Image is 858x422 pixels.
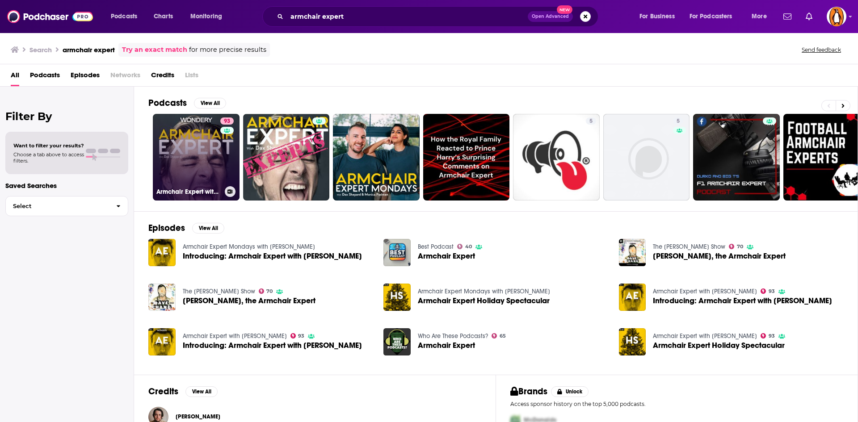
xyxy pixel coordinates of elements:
[769,334,775,338] span: 93
[557,5,573,14] span: New
[827,7,846,26] span: Logged in as penguin_portfolio
[148,386,178,397] h2: Credits
[185,68,198,86] span: Lists
[457,244,472,249] a: 40
[148,222,185,234] h2: Episodes
[383,239,411,266] a: Armchair Expert
[30,68,60,86] a: Podcasts
[6,203,109,209] span: Select
[418,342,475,349] a: Armchair Expert
[492,333,506,338] a: 65
[176,413,220,420] span: [PERSON_NAME]
[761,288,775,294] a: 93
[690,10,732,23] span: For Podcasters
[183,288,255,295] a: The Dave Chang Show
[633,9,686,24] button: open menu
[653,288,757,295] a: Armchair Expert with Dax Shepard
[259,288,273,294] a: 70
[298,334,304,338] span: 93
[148,9,178,24] a: Charts
[29,46,52,54] h3: Search
[13,151,84,164] span: Choose a tab above to access filters.
[71,68,100,86] a: Episodes
[11,68,19,86] span: All
[189,45,266,55] span: for more precise results
[418,243,454,251] a: Best Podcast
[586,117,596,125] a: 5
[111,10,137,23] span: Podcasts
[653,243,725,251] a: The Dave Chang Show
[148,222,224,234] a: EpisodesView All
[220,117,234,125] a: 93
[271,6,607,27] div: Search podcasts, credits, & more...
[619,239,646,266] a: Dax Shepard, the Armchair Expert
[224,117,230,126] span: 93
[192,223,224,234] button: View All
[148,97,187,109] h2: Podcasts
[653,252,786,260] a: Dax Shepard, the Armchair Expert
[122,45,187,55] a: Try an exact match
[185,386,218,397] button: View All
[677,117,680,126] span: 5
[639,10,675,23] span: For Business
[761,333,775,338] a: 93
[673,117,683,125] a: 5
[148,97,226,109] a: PodcastsView All
[653,342,785,349] a: Armchair Expert Holiday Spectacular
[802,9,816,24] a: Show notifications dropdown
[151,68,174,86] a: Credits
[290,333,305,338] a: 93
[148,239,176,266] img: Introducing: Armchair Expert with Dax Shepard
[5,181,128,190] p: Saved Searches
[190,10,222,23] span: Monitoring
[745,9,778,24] button: open menu
[63,46,115,54] h3: armchair expert
[799,46,844,54] button: Send feedback
[551,386,589,397] button: Unlock
[684,9,745,24] button: open menu
[603,114,690,201] a: 5
[148,284,176,311] img: Dax Shepard, the Armchair Expert
[383,328,411,355] img: Armchair Expert
[183,243,315,251] a: Armchair Expert Mondays with Dax Shepard
[148,328,176,355] img: Introducing: Armchair Expert with Dax Shepard
[729,244,743,249] a: 70
[184,9,234,24] button: open menu
[156,188,221,196] h3: Armchair Expert with [PERSON_NAME]
[418,297,550,305] a: Armchair Expert Holiday Spectacular
[532,14,569,19] span: Open Advanced
[769,289,775,293] span: 93
[105,9,149,24] button: open menu
[619,284,646,311] a: Introducing: Armchair Expert with Dax Shepard
[183,297,315,305] a: Dax Shepard, the Armchair Expert
[183,252,362,260] span: Introducing: Armchair Expert with [PERSON_NAME]
[383,284,411,311] a: Armchair Expert Holiday Spectacular
[183,252,362,260] a: Introducing: Armchair Expert with Dax Shepard
[154,10,173,23] span: Charts
[183,332,287,340] a: Armchair Expert with Dax Shepard
[110,68,140,86] span: Networks
[827,7,846,26] img: User Profile
[653,297,832,305] span: Introducing: Armchair Expert with [PERSON_NAME]
[183,342,362,349] span: Introducing: Armchair Expert with [PERSON_NAME]
[619,328,646,355] img: Armchair Expert Holiday Spectacular
[7,8,93,25] img: Podchaser - Follow, Share and Rate Podcasts
[418,252,475,260] span: Armchair Expert
[194,98,226,109] button: View All
[418,288,550,295] a: Armchair Expert Mondays with Dax Shepard
[653,332,757,340] a: Armchair Expert with Dax Shepard
[148,386,218,397] a: CreditsView All
[5,110,128,123] h2: Filter By
[737,245,743,249] span: 70
[510,401,843,407] p: Access sponsor history on the top 5,000 podcasts.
